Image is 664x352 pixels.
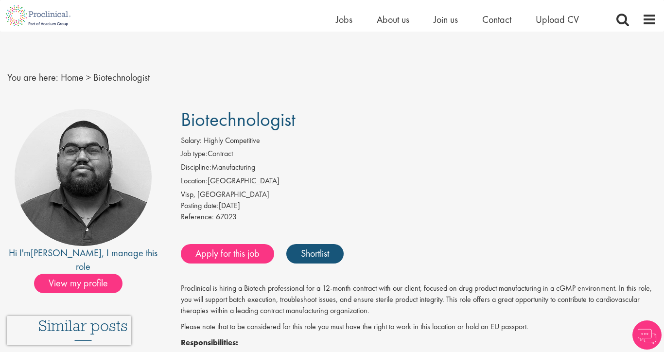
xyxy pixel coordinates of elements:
span: View my profile [34,274,122,293]
a: Contact [482,13,511,26]
p: Proclinical is hiring a Biotech professional for a 12-month contract with our client, focused on ... [181,283,657,317]
a: Upload CV [536,13,579,26]
a: Shortlist [286,244,344,264]
a: Apply for this job [181,244,274,264]
li: Contract [181,148,657,162]
span: 67023 [216,211,237,222]
a: View my profile [34,276,132,288]
iframe: reCAPTCHA [7,316,131,345]
div: [DATE] [181,200,657,211]
span: > [86,71,91,84]
div: Hi I'm , I manage this role [7,246,159,274]
span: Posting date: [181,200,219,211]
img: imeage of recruiter Ashley Bennett [15,109,152,246]
a: Jobs [336,13,352,26]
label: Salary: [181,135,202,146]
a: Join us [434,13,458,26]
span: You are here: [7,71,58,84]
label: Job type: [181,148,208,159]
span: Highly Competitive [204,135,260,145]
span: Biotechnologist [93,71,150,84]
a: [PERSON_NAME] [31,246,102,259]
p: Please note that to be considered for this role you must have the right to work in this location ... [181,321,657,333]
label: Reference: [181,211,214,223]
strong: Responsibilities: [181,337,238,348]
li: Manufacturing [181,162,657,176]
span: Biotechnologist [181,107,296,132]
label: Discipline: [181,162,211,173]
li: [GEOGRAPHIC_DATA] [181,176,657,189]
a: breadcrumb link [61,71,84,84]
a: About us [377,13,409,26]
img: Chatbot [632,320,662,350]
label: Location: [181,176,208,187]
div: Visp, [GEOGRAPHIC_DATA] [181,189,657,200]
